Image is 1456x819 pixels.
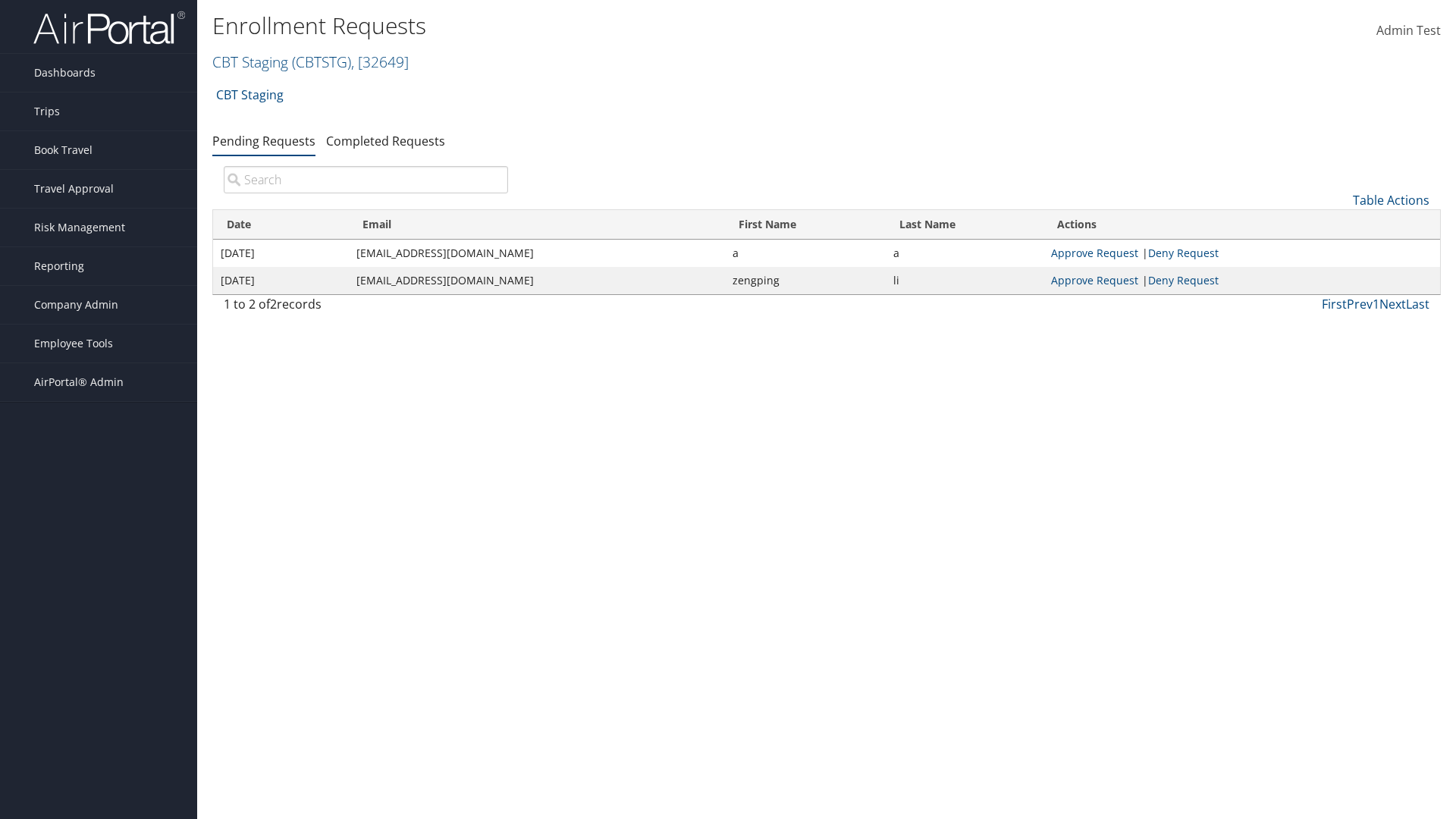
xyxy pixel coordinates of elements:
a: Approve Request [1051,273,1138,287]
a: Table Actions [1353,192,1429,209]
span: Dashboards [34,54,96,92]
td: [EMAIL_ADDRESS][DOMAIN_NAME] [349,240,725,267]
span: Employee Tools [34,325,113,362]
td: | [1043,267,1440,294]
a: Deny Request [1148,273,1219,287]
a: Last [1406,296,1429,312]
a: CBT Staging [212,52,409,72]
td: | [1043,240,1440,267]
th: Email: activate to sort column ascending [349,210,725,240]
th: Last Name: activate to sort column ascending [886,210,1043,240]
h1: Enrollment Requests [212,10,1031,42]
a: Admin Test [1376,8,1441,55]
span: Company Admin [34,286,118,324]
span: Admin Test [1376,22,1441,39]
td: li [886,267,1043,294]
span: Risk Management [34,209,125,246]
th: Date: activate to sort column descending [213,210,349,240]
a: Pending Requests [212,133,315,149]
a: Approve Request [1051,246,1138,260]
td: a [886,240,1043,267]
span: AirPortal® Admin [34,363,124,401]
span: ( CBTSTG ) [292,52,351,72]
div: 1 to 2 of records [224,295,508,321]
td: [DATE] [213,267,349,294]
a: Prev [1347,296,1373,312]
span: Reporting [34,247,84,285]
a: Deny Request [1148,246,1219,260]
a: Completed Requests [326,133,445,149]
a: Next [1379,296,1406,312]
td: zengping [725,267,886,294]
td: [EMAIL_ADDRESS][DOMAIN_NAME] [349,267,725,294]
a: 1 [1373,296,1379,312]
td: [DATE] [213,240,349,267]
th: Actions [1043,210,1440,240]
th: First Name: activate to sort column ascending [725,210,886,240]
td: a [725,240,886,267]
span: Travel Approval [34,170,114,208]
span: , [ 32649 ] [351,52,409,72]
input: Search [224,166,508,193]
span: 2 [270,296,277,312]
span: Book Travel [34,131,93,169]
img: airportal-logo.png [33,10,185,45]
span: Trips [34,93,60,130]
a: First [1322,296,1347,312]
a: CBT Staging [216,80,284,110]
